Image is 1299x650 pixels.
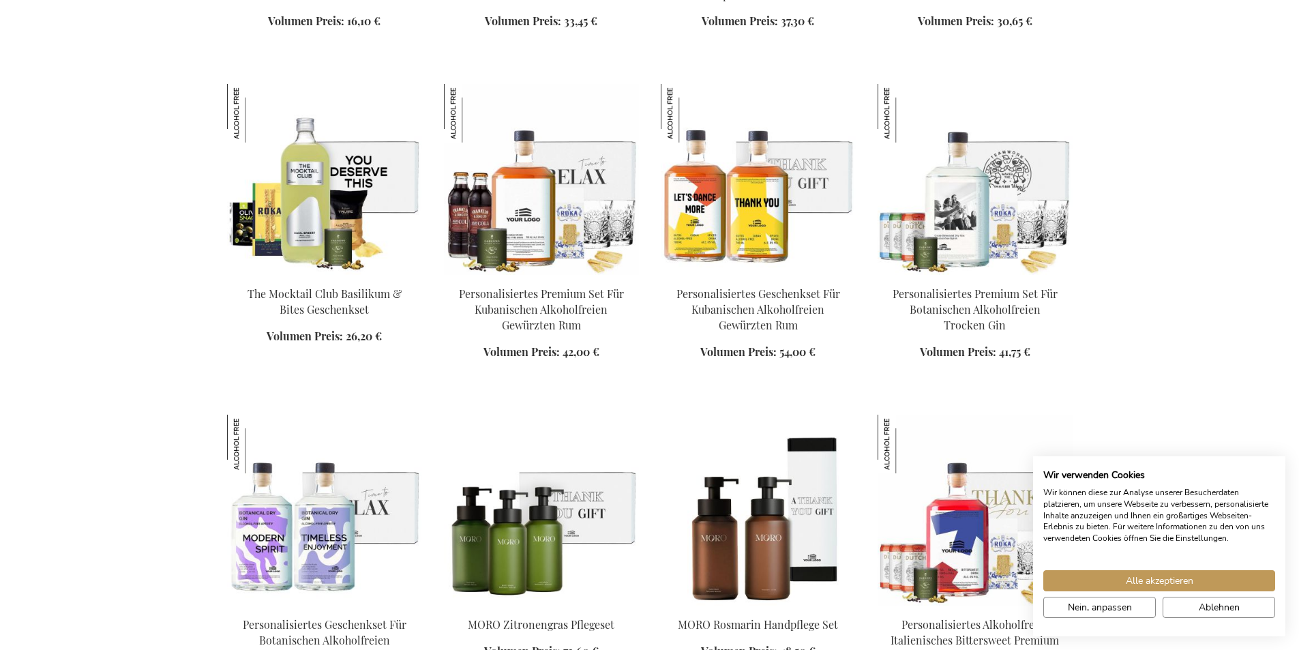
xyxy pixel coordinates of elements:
[227,600,422,613] a: Personalised Non-Alcoholic Botanical Dry Gin Duo Gift Set Personalisiertes Geschenkset Für Botani...
[248,286,402,316] a: The Mocktail Club Basilikum & Bites Geschenkset
[1068,600,1132,615] span: Nein, anpassen
[920,344,1030,360] a: Volumen Preis: 41,75 €
[1043,487,1275,544] p: Wir können diese zur Analyse unserer Besucherdaten platzieren, um unsere Webseite zu verbessern, ...
[878,415,1073,606] img: Personalised Non-Alcoholic Italian Bittersweet Premium Set
[444,600,639,613] a: MORO Lemongrass Care Set
[661,600,856,613] a: MORO Rosemary Handcare Set
[227,415,422,606] img: Personalised Non-Alcoholic Botanical Dry Gin Duo Gift Set
[1126,574,1193,588] span: Alle akzeptieren
[444,415,639,606] img: MORO Lemongrass Care Set
[444,269,639,282] a: Personalised Non-Alcoholic Cuban Spiced Rum Premium Set Personalisiertes Premium Set Für Kubanisc...
[999,344,1030,359] span: 41,75 €
[268,14,380,29] a: Volumen Preis: 16,10 €
[678,617,838,632] a: MORO Rosmarin Handpflege Set
[878,600,1073,613] a: Personalised Non-Alcoholic Italian Bittersweet Premium Set Personalisiertes Alkoholfreies Italien...
[347,14,380,28] span: 16,10 €
[779,344,816,359] span: 54,00 €
[997,14,1032,28] span: 30,65 €
[702,14,814,29] a: Volumen Preis: 37,30 €
[878,84,936,143] img: Personalisiertes Premium Set Für Botanischen Alkoholfreien Trocken Gin
[564,14,597,28] span: 33,45 €
[1043,570,1275,591] button: Akzeptieren Sie alle cookies
[227,269,422,282] a: The Mocktail Club Basilikum & Bites Geschenkset The Mocktail Club Basilikum & Bites Geschenkset
[459,286,624,332] a: Personalisiertes Premium Set Für Kubanischen Alkoholfreien Gewürzten Rum
[444,84,639,275] img: Personalised Non-Alcoholic Cuban Spiced Rum Premium Set
[920,344,996,359] span: Volumen Preis:
[346,329,382,343] span: 26,20 €
[1043,469,1275,482] h2: Wir verwenden Cookies
[563,344,599,359] span: 42,00 €
[267,329,343,343] span: Volumen Preis:
[485,14,597,29] a: Volumen Preis: 33,45 €
[878,415,936,473] img: Personalisiertes Alkoholfreies Italienisches Bittersweet Premium Set
[661,269,856,282] a: Personalisiertes Geschenkset Für Kubanischen Alkoholfreien Gewürzten Rum Personalisiertes Geschen...
[483,344,560,359] span: Volumen Preis:
[918,14,994,28] span: Volumen Preis:
[1199,600,1240,615] span: Ablehnen
[878,84,1073,275] img: Personalised Non-Alcoholic Botanical Dry Gin Premium Set
[700,344,777,359] span: Volumen Preis:
[1043,597,1156,618] button: cookie Einstellungen anpassen
[1163,597,1275,618] button: Alle verweigern cookies
[227,84,422,275] img: The Mocktail Club Basilikum & Bites Geschenkset
[676,286,840,332] a: Personalisiertes Geschenkset Für Kubanischen Alkoholfreien Gewürzten Rum
[483,344,599,360] a: Volumen Preis: 42,00 €
[268,14,344,28] span: Volumen Preis:
[227,415,286,473] img: Personalisiertes Geschenkset Für Botanischen Alkoholfreien Trocken-Gin
[702,14,778,28] span: Volumen Preis:
[485,14,561,28] span: Volumen Preis:
[444,84,503,143] img: Personalisiertes Premium Set Für Kubanischen Alkoholfreien Gewürzten Rum
[227,84,286,143] img: The Mocktail Club Basilikum & Bites Geschenkset
[700,344,816,360] a: Volumen Preis: 54,00 €
[893,286,1058,332] a: Personalisiertes Premium Set Für Botanischen Alkoholfreien Trocken Gin
[267,329,382,344] a: Volumen Preis: 26,20 €
[918,14,1032,29] a: Volumen Preis: 30,65 €
[661,415,856,606] img: MORO Rosemary Handcare Set
[878,269,1073,282] a: Personalised Non-Alcoholic Botanical Dry Gin Premium Set Personalisiertes Premium Set Für Botanis...
[468,617,614,632] a: MORO Zitronengras Pflegeset
[661,84,856,275] img: Personalisiertes Geschenkset Für Kubanischen Alkoholfreien Gewürzten Rum
[661,84,719,143] img: Personalisiertes Geschenkset Für Kubanischen Alkoholfreien Gewürzten Rum
[781,14,814,28] span: 37,30 €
